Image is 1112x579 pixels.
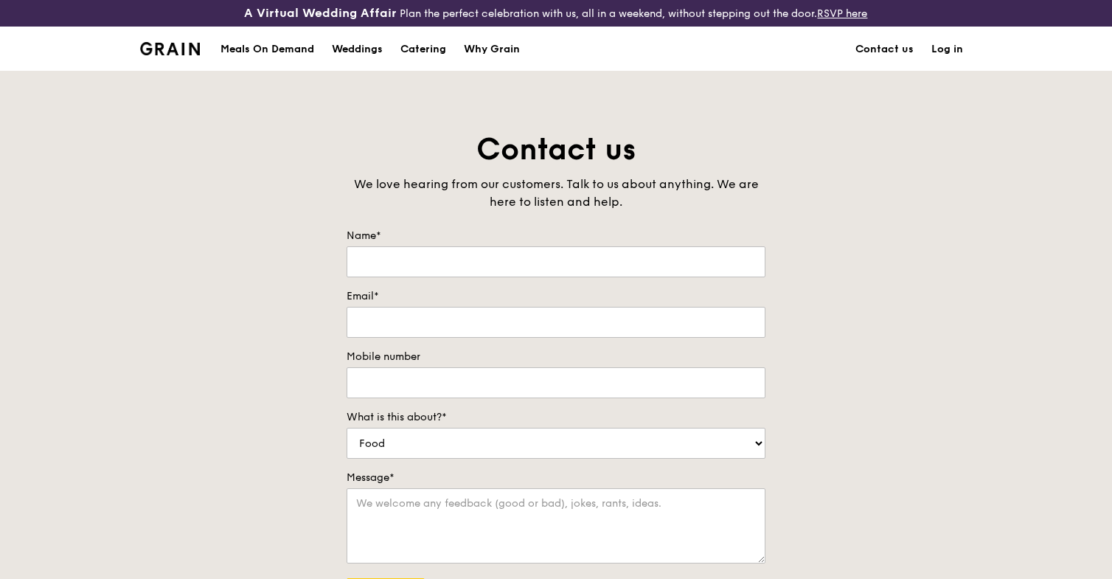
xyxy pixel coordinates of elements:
div: Weddings [332,27,383,72]
label: Name* [347,229,765,243]
label: Email* [347,289,765,304]
a: Why Grain [455,27,529,72]
h1: Contact us [347,130,765,170]
a: Log in [922,27,972,72]
a: Contact us [847,27,922,72]
div: Meals On Demand [220,27,314,72]
a: Catering [392,27,455,72]
label: What is this about?* [347,410,765,425]
a: RSVP here [817,7,867,20]
div: We love hearing from our customers. Talk to us about anything. We are here to listen and help. [347,176,765,211]
div: Plan the perfect celebration with us, all in a weekend, without stepping out the door. [185,6,926,21]
h3: A Virtual Wedding Affair [244,6,397,21]
a: Weddings [323,27,392,72]
label: Message* [347,471,765,485]
label: Mobile number [347,350,765,364]
div: Why Grain [464,27,520,72]
img: Grain [140,42,200,55]
div: Catering [400,27,446,72]
a: GrainGrain [140,26,200,70]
